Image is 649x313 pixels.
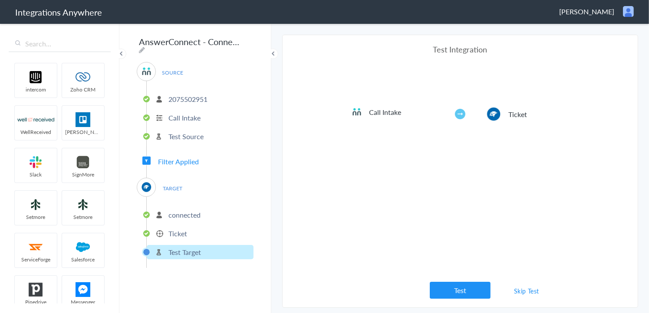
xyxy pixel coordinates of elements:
img: answerconnect-logo.svg [352,107,362,117]
p: Test Target [168,247,201,257]
img: pipedrive.png [17,282,54,297]
img: user.png [623,6,634,17]
p: connected [168,210,201,220]
img: FBM.png [65,282,102,297]
h5: Ticket [508,109,567,119]
a: Skip Test [504,283,550,299]
span: Filter Applied [158,156,199,166]
span: [PERSON_NAME] [62,128,104,136]
img: serviceforge-icon.png [17,240,54,254]
input: Search... [9,36,111,52]
img: connectwise.png [486,107,501,121]
h5: Call Intake [369,107,428,117]
img: signmore-logo.png [65,155,102,170]
img: setmoreNew.jpg [65,197,102,212]
img: zoho-logo.svg [65,70,102,85]
span: Slack [15,171,57,178]
img: slack-logo.svg [17,155,54,170]
img: salesforce-logo.svg [65,240,102,254]
span: Zoho CRM [62,86,104,93]
button: Test [430,282,491,299]
span: intercom [15,86,57,93]
img: connectwise.png [141,182,152,192]
h1: Integrations Anywhere [15,6,102,18]
p: Ticket [168,228,187,238]
span: Salesforce [62,256,104,263]
span: WellReceived [15,128,57,136]
p: 2075502951 [168,94,208,104]
span: Setmore [15,213,57,221]
span: [PERSON_NAME] [559,7,614,16]
img: trello.png [65,112,102,127]
span: Setmore [62,213,104,221]
img: wr-logo.svg [17,112,54,127]
img: setmoreNew.jpg [17,197,54,212]
p: Call Intake [168,113,201,123]
span: Messenger [62,298,104,306]
img: answerconnect-logo.svg [141,66,152,77]
span: Pipedrive [15,298,57,306]
span: SOURCE [156,67,189,78]
h4: Test Integration [352,44,569,55]
img: intercom-logo.svg [17,70,54,85]
span: TARGET [156,183,189,194]
span: SignMore [62,171,104,178]
p: Test Source [168,131,204,141]
span: ServiceForge [15,256,57,263]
